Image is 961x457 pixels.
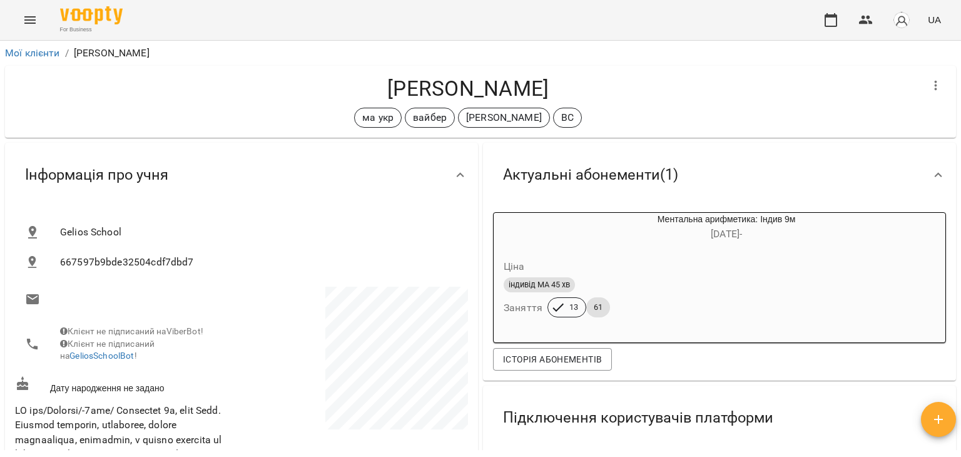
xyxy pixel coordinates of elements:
[15,76,921,101] h4: [PERSON_NAME]
[483,386,956,450] div: Підключення користувачів платформи
[69,351,134,361] a: GeliosSchoolBot
[5,46,956,61] nav: breadcrumb
[494,213,899,332] button: Ментальна арифметика: Індив 9м[DATE]- Цінаіндивід МА 45 хвЗаняття1361
[504,299,542,317] h6: Заняття
[586,302,610,313] span: 61
[5,143,478,207] div: Інформація про учня
[74,46,150,61] p: [PERSON_NAME]
[483,143,956,207] div: Актуальні абонементи(1)
[354,108,402,128] div: ма укр
[65,46,69,61] li: /
[466,110,542,125] p: [PERSON_NAME]
[60,225,458,240] span: Gelios School
[561,110,574,125] p: ВС
[893,11,910,29] img: avatar_s.png
[928,13,941,26] span: UA
[13,374,242,397] div: Дату народження не задано
[562,302,586,313] span: 13
[503,165,678,185] span: Актуальні абонементи ( 1 )
[458,108,550,128] div: [PERSON_NAME]
[405,108,455,128] div: вайбер
[60,339,155,361] span: Клієнт не підписаний на !
[554,213,899,243] div: Ментальна арифметика: Індив 9м
[503,408,773,428] span: Підключення користувачів платформи
[493,348,612,371] button: Історія абонементів
[711,228,742,240] span: [DATE] -
[503,352,602,367] span: Історія абонементів
[60,6,123,24] img: Voopty Logo
[60,326,203,336] span: Клієнт не підписаний на ViberBot!
[923,8,946,31] button: UA
[25,165,168,185] span: Інформація про учня
[504,258,525,275] h6: Ціна
[413,110,447,125] p: вайбер
[15,5,45,35] button: Menu
[553,108,582,128] div: ВС
[504,279,575,290] span: індивід МА 45 хв
[60,26,123,34] span: For Business
[5,47,60,59] a: Мої клієнти
[60,255,458,270] span: 667597b9bde32504cdf7dbd7
[494,213,554,243] div: Ментальна арифметика: Індив 9м
[362,110,394,125] p: ма укр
